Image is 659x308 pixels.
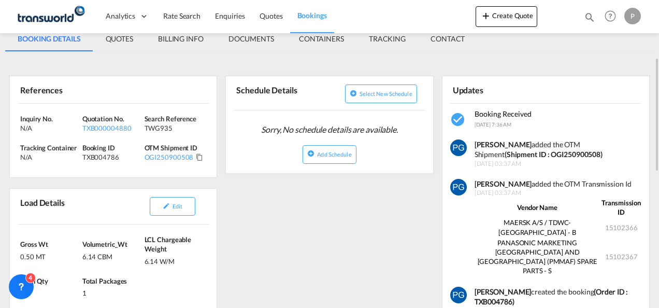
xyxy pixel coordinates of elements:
img: vm11kgAAAAZJREFUAwCWHwimzl+9jgAAAABJRU5ErkJggg== [450,287,467,303]
md-tab-item: CONTACT [418,26,477,51]
md-tab-item: CONTAINERS [286,26,356,51]
img: vm11kgAAAAZJREFUAwCWHwimzl+9jgAAAABJRU5ErkJggg== [450,139,467,156]
span: [DATE] 03:37 AM [475,189,642,198]
div: OGI250900508 [145,152,194,162]
button: icon-plus-circleAdd Schedule [303,145,356,164]
md-tab-item: QUOTES [93,26,146,51]
span: Volumetric_Wt [82,240,127,248]
span: Add Schedule [317,151,351,158]
div: P [624,8,641,24]
span: Total Qty [20,277,48,285]
md-pagination-wrapper: Use the left and right arrow keys to navigate between tabs [5,26,477,51]
div: Help [601,7,624,26]
div: 6.14 CBM [82,249,142,261]
b: [PERSON_NAME] [475,287,532,296]
span: Rate Search [163,11,200,20]
span: Sorry, No schedule details are available. [257,120,402,139]
strong: [PERSON_NAME] [475,140,532,149]
span: Quotes [260,11,282,20]
md-tab-item: BILLING INFO [146,26,216,51]
md-icon: icon-plus-circle [350,90,357,97]
td: MAERSK A/S / TDWC-[GEOGRAPHIC_DATA] - B [475,217,600,237]
span: Select new schedule [360,90,412,97]
div: 0.50 MT [20,249,80,261]
span: Gross Wt [20,240,48,248]
span: [DATE] 7:36 AM [475,121,512,128]
div: icon-magnify [584,11,595,27]
span: Analytics [106,11,135,21]
span: Edit [173,203,182,209]
span: Total Packages [82,277,127,285]
md-icon: icon-magnify [584,11,595,23]
div: created the booking [475,287,642,307]
div: Load Details [18,193,69,220]
span: Search Reference [145,115,196,123]
button: icon-plus-circleSelect new schedule [345,85,417,103]
md-tab-item: DOCUMENTS [216,26,286,51]
strong: Vendor Name [517,203,557,212]
md-icon: Click to Copy [196,153,203,161]
strong: (Shipment ID : OGI250900508) [505,150,603,159]
div: 1 [20,286,80,298]
md-icon: icon-plus 400-fg [480,9,492,22]
span: LCL Chargeable Weight [145,235,192,253]
md-tab-item: TRACKING [356,26,418,51]
span: OTM Shipment ID [145,144,198,152]
div: Schedule Details [234,80,327,106]
span: Quotation No. [82,115,124,123]
strong: [PERSON_NAME] [475,179,532,188]
img: f753ae806dec11f0841701cdfdf085c0.png [16,5,85,28]
md-tab-item: BOOKING DETAILS [5,26,93,51]
span: Booking ID [82,144,115,152]
div: TWG935 [145,123,204,133]
span: [DATE] 03:37 AM [475,160,642,169]
div: added the OTM Transmission Id [475,179,642,189]
span: Booking Received [475,109,532,118]
span: Inquiry No. [20,115,53,123]
span: Enquiries [215,11,245,20]
div: Updates [450,80,544,99]
md-icon: icon-pencil [163,202,170,209]
div: TXB004786 [82,152,142,162]
span: Help [601,7,619,25]
td: 15102367 [600,237,642,276]
span: Bookings [297,11,327,20]
div: N/A [20,123,80,133]
td: 15102366 [600,217,642,237]
div: added the OTM Shipment [475,139,642,160]
md-icon: icon-plus-circle [307,150,314,157]
td: PANASONIC MARKETING [GEOGRAPHIC_DATA] AND [GEOGRAPHIC_DATA] (PMMAF) SPARE PARTS - S [475,237,600,276]
md-icon: icon-checkbox-marked-circle [450,111,467,128]
span: Tracking Container [20,144,77,152]
div: N/A [20,152,80,162]
div: 6.14 W/M [145,254,204,266]
img: vm11kgAAAAZJREFUAwCWHwimzl+9jgAAAABJRU5ErkJggg== [450,179,467,195]
body: Editor, editor6 [10,10,180,21]
button: icon-plus 400-fgCreate Quote [476,6,537,27]
div: TXB000004880 [82,123,142,133]
div: References [18,80,111,99]
strong: Transmission ID [601,199,641,216]
div: 1 [82,286,142,298]
button: icon-pencilEdit [150,197,195,216]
